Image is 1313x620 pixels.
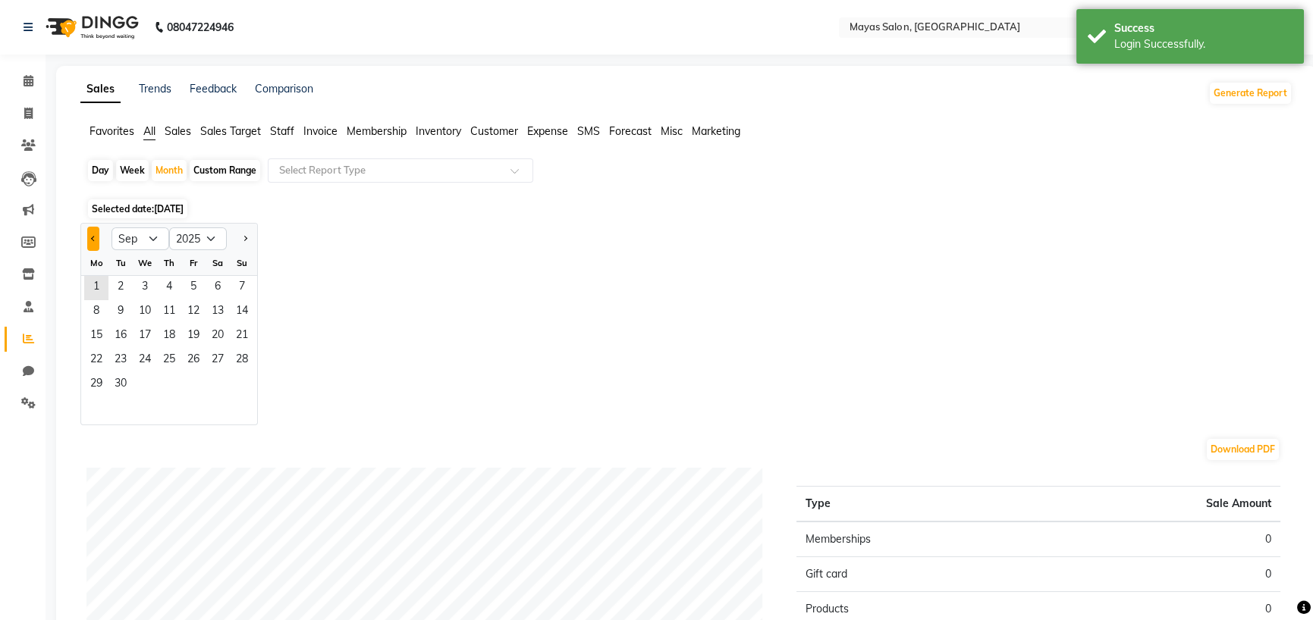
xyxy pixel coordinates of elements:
[84,276,108,300] span: 1
[1038,487,1280,522] th: Sale Amount
[84,349,108,373] span: 22
[108,276,133,300] span: 2
[206,300,230,324] span: 13
[1038,557,1280,592] td: 0
[230,324,254,349] div: Sunday, September 21, 2025
[90,124,134,138] span: Favorites
[206,349,230,373] div: Saturday, September 27, 2025
[181,349,206,373] div: Friday, September 26, 2025
[181,324,206,349] div: Friday, September 19, 2025
[1207,439,1279,460] button: Download PDF
[181,276,206,300] div: Friday, September 5, 2025
[230,349,254,373] span: 28
[190,160,260,181] div: Custom Range
[84,373,108,397] span: 29
[108,349,133,373] span: 23
[133,276,157,300] div: Wednesday, September 3, 2025
[157,300,181,324] div: Thursday, September 11, 2025
[157,276,181,300] div: Thursday, September 4, 2025
[157,324,181,349] div: Thursday, September 18, 2025
[181,324,206,349] span: 19
[157,251,181,275] div: Th
[796,521,1038,557] td: Memberships
[239,227,251,251] button: Next month
[181,276,206,300] span: 5
[133,300,157,324] div: Wednesday, September 10, 2025
[470,124,518,138] span: Customer
[270,124,294,138] span: Staff
[181,300,206,324] div: Friday, September 12, 2025
[88,160,113,181] div: Day
[133,276,157,300] span: 3
[80,76,121,103] a: Sales
[139,82,171,96] a: Trends
[190,82,237,96] a: Feedback
[255,82,313,96] a: Comparison
[181,300,206,324] span: 12
[230,276,254,300] span: 7
[112,227,169,250] select: Select month
[796,557,1038,592] td: Gift card
[133,251,157,275] div: We
[157,349,181,373] span: 25
[230,300,254,324] div: Sunday, September 14, 2025
[116,160,149,181] div: Week
[108,324,133,349] span: 16
[1210,83,1291,104] button: Generate Report
[84,300,108,324] div: Monday, September 8, 2025
[1114,20,1293,36] div: Success
[230,349,254,373] div: Sunday, September 28, 2025
[577,124,600,138] span: SMS
[108,373,133,397] div: Tuesday, September 30, 2025
[692,124,740,138] span: Marketing
[133,300,157,324] span: 10
[527,124,568,138] span: Expense
[108,349,133,373] div: Tuesday, September 23, 2025
[84,251,108,275] div: Mo
[181,349,206,373] span: 26
[206,251,230,275] div: Sa
[84,324,108,349] div: Monday, September 15, 2025
[157,300,181,324] span: 11
[133,324,157,349] div: Wednesday, September 17, 2025
[230,324,254,349] span: 21
[200,124,261,138] span: Sales Target
[303,124,338,138] span: Invoice
[84,300,108,324] span: 8
[108,300,133,324] span: 9
[206,324,230,349] div: Saturday, September 20, 2025
[39,6,143,49] img: logo
[206,276,230,300] div: Saturday, September 6, 2025
[661,124,683,138] span: Misc
[609,124,652,138] span: Forecast
[108,300,133,324] div: Tuesday, September 9, 2025
[230,276,254,300] div: Sunday, September 7, 2025
[154,203,184,214] span: [DATE]
[230,251,254,275] div: Su
[87,227,99,251] button: Previous month
[84,324,108,349] span: 15
[796,487,1038,522] th: Type
[169,227,227,250] select: Select year
[133,349,157,373] div: Wednesday, September 24, 2025
[108,324,133,349] div: Tuesday, September 16, 2025
[206,300,230,324] div: Saturday, September 13, 2025
[1038,521,1280,557] td: 0
[133,349,157,373] span: 24
[84,276,108,300] div: Monday, September 1, 2025
[84,349,108,373] div: Monday, September 22, 2025
[143,124,155,138] span: All
[206,276,230,300] span: 6
[230,300,254,324] span: 14
[206,349,230,373] span: 27
[108,251,133,275] div: Tu
[157,324,181,349] span: 18
[181,251,206,275] div: Fr
[152,160,187,181] div: Month
[347,124,407,138] span: Membership
[416,124,461,138] span: Inventory
[108,373,133,397] span: 30
[167,6,234,49] b: 08047224946
[206,324,230,349] span: 20
[165,124,191,138] span: Sales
